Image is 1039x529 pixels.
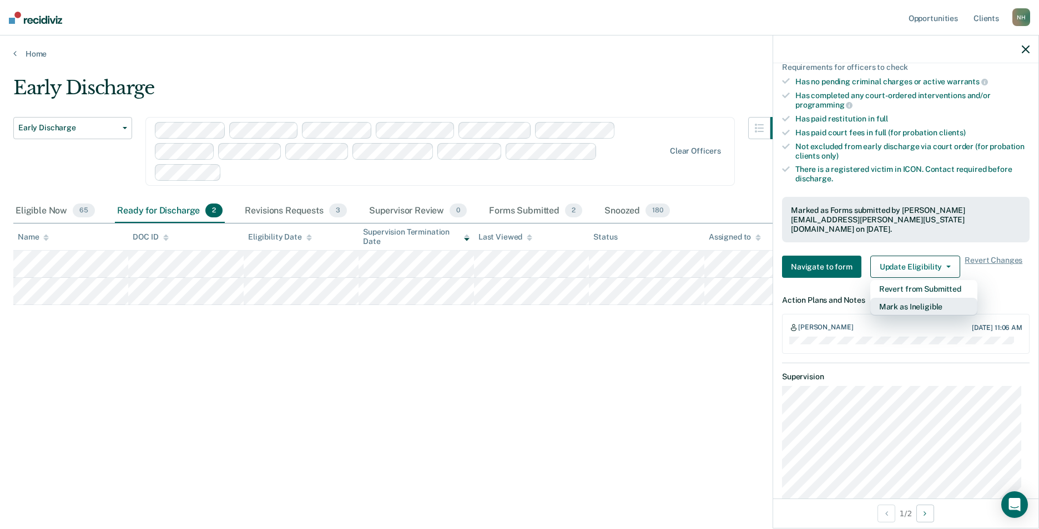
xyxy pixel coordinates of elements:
[795,142,1030,161] div: Not excluded from early discharge via court order (for probation clients
[972,324,1022,332] div: [DATE] 11:06 AM
[133,232,168,242] div: DOC ID
[876,114,888,123] span: full
[795,165,1030,184] div: There is a registered victim in ICON. Contact required before
[18,232,49,242] div: Name
[478,232,532,242] div: Last Viewed
[795,77,1030,87] div: Has no pending criminal charges or active
[965,256,1022,278] span: Revert Changes
[795,174,833,183] span: discharge.
[782,63,1030,72] div: Requirements for officers to check
[565,204,582,218] span: 2
[602,199,672,223] div: Snoozed
[773,499,1038,528] div: 1 / 2
[487,199,584,223] div: Forms Submitted
[709,232,761,242] div: Assigned to
[645,204,670,218] span: 180
[73,204,95,218] span: 65
[870,298,977,316] button: Mark as Ineligible
[798,323,853,332] div: [PERSON_NAME]
[947,77,988,86] span: warrants
[791,206,1021,233] div: Marked as Forms submitted by [PERSON_NAME][EMAIL_ADDRESS][PERSON_NAME][US_STATE][DOMAIN_NAME] on ...
[795,128,1030,138] div: Has paid court fees in full (for probation
[795,91,1030,110] div: Has completed any court-ordered interventions and/or
[782,256,861,278] button: Navigate to form
[243,199,349,223] div: Revisions Requests
[782,256,866,278] a: Navigate to form link
[18,123,118,133] span: Early Discharge
[939,128,966,137] span: clients)
[795,100,853,109] span: programming
[13,77,793,108] div: Early Discharge
[877,505,895,522] button: Previous Opportunity
[329,204,347,218] span: 3
[205,204,223,218] span: 2
[670,146,721,156] div: Clear officers
[795,114,1030,124] div: Has paid restitution in
[248,232,312,242] div: Eligibility Date
[916,505,934,522] button: Next Opportunity
[115,199,225,223] div: Ready for Discharge
[782,296,1030,305] dt: Action Plans and Notes
[1012,8,1030,26] div: N H
[821,151,839,160] span: only)
[782,372,1030,382] dt: Supervision
[1001,491,1028,518] div: Open Intercom Messenger
[13,199,97,223] div: Eligible Now
[363,227,469,246] div: Supervision Termination Date
[870,256,960,278] button: Update Eligibility
[9,12,62,24] img: Recidiviz
[870,280,977,298] button: Revert from Submitted
[593,232,617,242] div: Status
[13,49,1026,59] a: Home
[450,204,467,218] span: 0
[367,199,470,223] div: Supervisor Review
